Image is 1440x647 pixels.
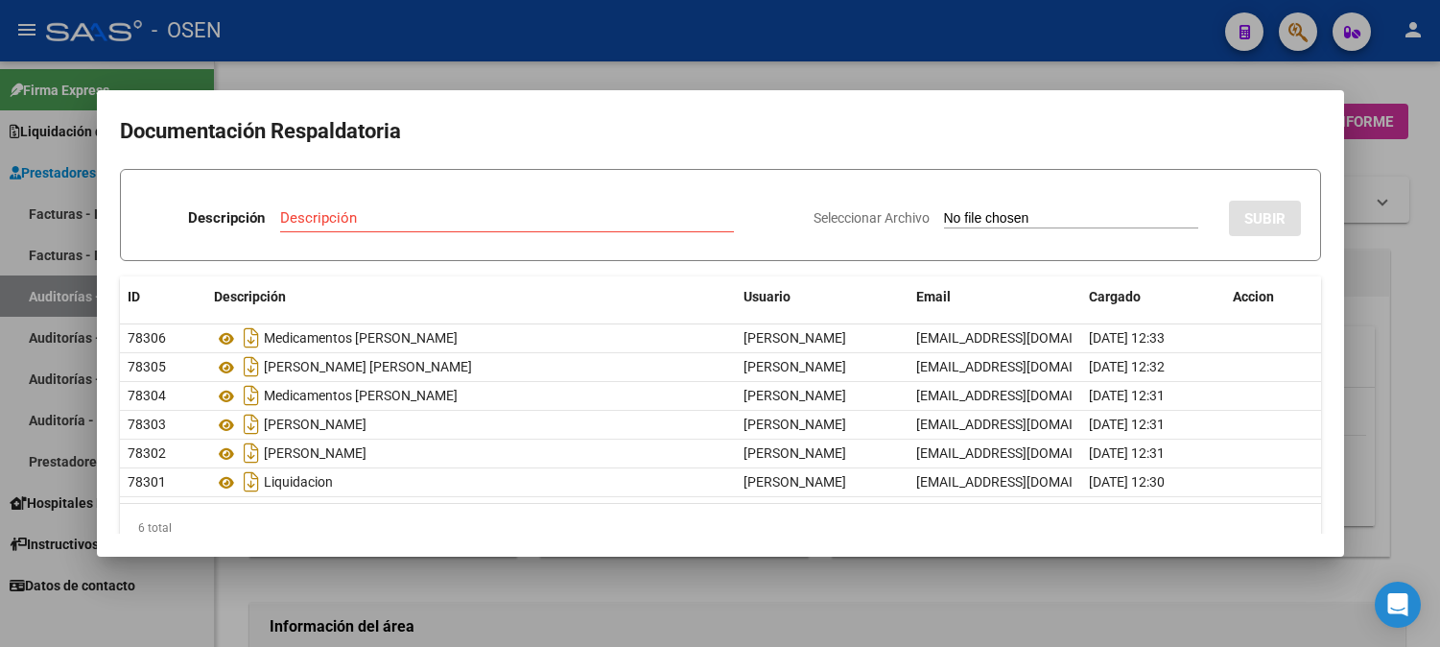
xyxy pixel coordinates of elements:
[214,380,728,411] div: Medicamentos [PERSON_NAME]
[916,417,1129,432] span: [EMAIL_ADDRESS][DOMAIN_NAME]
[744,445,846,461] span: [PERSON_NAME]
[1089,330,1165,346] span: [DATE] 12:33
[1089,289,1141,304] span: Cargado
[120,113,1321,150] h2: Documentación Respaldatoria
[814,210,930,226] span: Seleccionar Archivo
[1089,445,1165,461] span: [DATE] 12:31
[239,380,264,411] i: Descargar documento
[744,388,846,403] span: [PERSON_NAME]
[128,417,166,432] span: 78303
[916,388,1129,403] span: [EMAIL_ADDRESS][DOMAIN_NAME]
[916,445,1129,461] span: [EMAIL_ADDRESS][DOMAIN_NAME]
[239,351,264,382] i: Descargar documento
[214,467,728,497] div: Liquidacion
[909,276,1081,318] datatable-header-cell: Email
[214,351,728,382] div: [PERSON_NAME] [PERSON_NAME]
[188,207,265,229] p: Descripción
[214,438,728,468] div: [PERSON_NAME]
[214,289,286,304] span: Descripción
[1225,276,1321,318] datatable-header-cell: Accion
[1089,388,1165,403] span: [DATE] 12:31
[1081,276,1225,318] datatable-header-cell: Cargado
[916,359,1129,374] span: [EMAIL_ADDRESS][DOMAIN_NAME]
[128,445,166,461] span: 78302
[1244,210,1286,228] span: SUBIR
[1375,582,1421,628] div: Open Intercom Messenger
[744,417,846,432] span: [PERSON_NAME]
[120,276,206,318] datatable-header-cell: ID
[1089,474,1165,490] span: [DATE] 12:30
[744,474,846,490] span: [PERSON_NAME]
[736,276,909,318] datatable-header-cell: Usuario
[1089,359,1165,374] span: [DATE] 12:32
[744,289,791,304] span: Usuario
[214,409,728,440] div: [PERSON_NAME]
[1229,201,1301,236] button: SUBIR
[239,467,264,497] i: Descargar documento
[128,359,166,374] span: 78305
[206,276,736,318] datatable-header-cell: Descripción
[128,330,166,346] span: 78306
[744,330,846,346] span: [PERSON_NAME]
[916,289,951,304] span: Email
[744,359,846,374] span: [PERSON_NAME]
[120,504,1321,552] div: 6 total
[128,474,166,490] span: 78301
[128,289,140,304] span: ID
[239,323,264,353] i: Descargar documento
[128,388,166,403] span: 78304
[1089,417,1165,432] span: [DATE] 12:31
[1233,289,1274,304] span: Accion
[239,409,264,440] i: Descargar documento
[916,474,1129,490] span: [EMAIL_ADDRESS][DOMAIN_NAME]
[916,330,1129,346] span: [EMAIL_ADDRESS][DOMAIN_NAME]
[214,323,728,353] div: Medicamentos [PERSON_NAME]
[239,438,264,468] i: Descargar documento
